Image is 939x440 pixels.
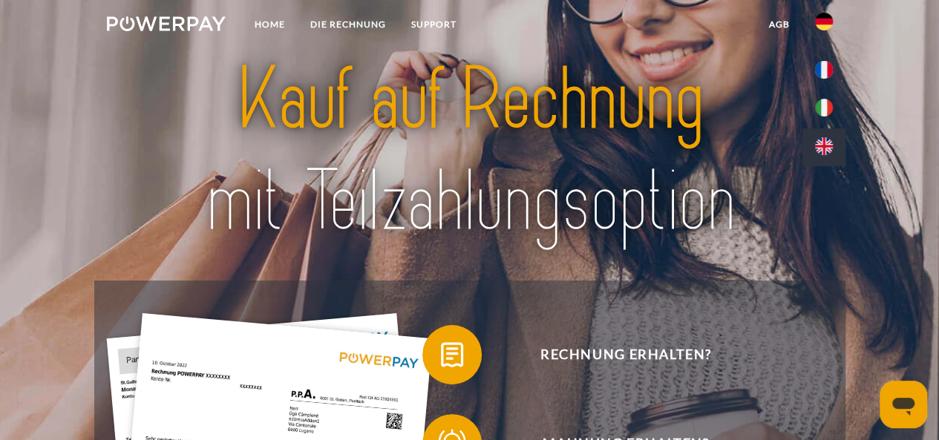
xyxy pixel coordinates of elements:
[422,325,808,384] button: Rechnung erhalten?
[241,11,297,38] a: Home
[433,336,471,373] img: qb_bill.svg
[815,13,833,30] img: de
[880,381,927,428] iframe: Schaltfläche zum Öffnen des Messaging-Fensters
[143,44,797,257] img: title-powerpay_de.svg
[444,325,808,384] span: Rechnung erhalten?
[398,11,468,38] a: SUPPORT
[815,137,833,155] img: en
[756,11,802,38] a: agb
[297,11,398,38] a: DIE RECHNUNG
[815,61,833,79] img: fr
[815,99,833,116] img: it
[107,16,226,31] img: logo-powerpay-white.svg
